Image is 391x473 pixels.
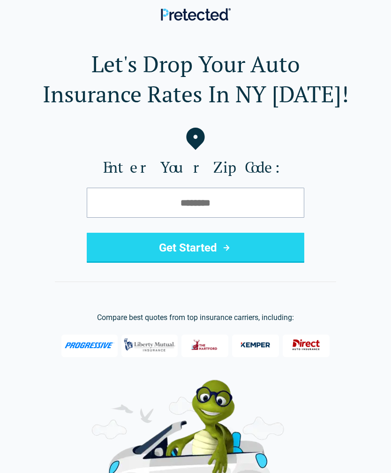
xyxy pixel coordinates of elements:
img: Direct General [287,335,325,355]
img: The Hartford [186,335,224,355]
img: Progressive [65,342,115,349]
label: Enter Your Zip Code: [15,158,376,176]
button: Get Started [87,233,304,263]
img: Kemper [237,335,274,355]
p: Compare best quotes from top insurance carriers, including: [15,312,376,323]
img: Liberty Mutual [121,334,178,356]
h1: Let's Drop Your Auto Insurance Rates In NY [DATE]! [15,49,376,109]
img: Pretected [161,8,231,21]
